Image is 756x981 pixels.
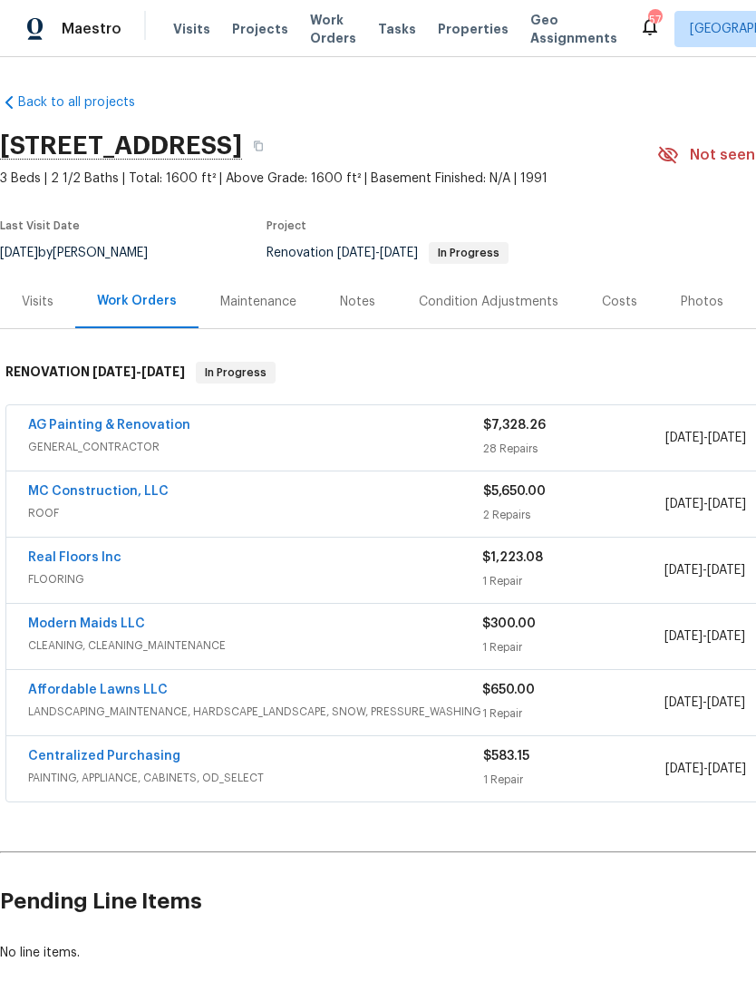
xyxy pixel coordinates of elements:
[665,429,746,447] span: -
[482,684,535,696] span: $650.00
[648,11,661,29] div: 57
[482,551,543,564] span: $1,223.08
[438,20,509,38] span: Properties
[5,362,185,384] h6: RENOVATION
[28,769,483,787] span: PAINTING, APPLIANCE, CABINETS, OD_SELECT
[28,438,483,456] span: GENERAL_CONTRACTOR
[482,572,664,590] div: 1 Repair
[664,561,745,579] span: -
[28,636,482,655] span: CLEANING, CLEANING_MAINTENANCE
[664,630,703,643] span: [DATE]
[707,696,745,709] span: [DATE]
[28,750,180,762] a: Centralized Purchasing
[173,20,210,38] span: Visits
[28,485,169,498] a: MC Construction, LLC
[664,564,703,577] span: [DATE]
[708,498,746,510] span: [DATE]
[28,684,168,696] a: Affordable Lawns LLC
[232,20,288,38] span: Projects
[380,247,418,259] span: [DATE]
[28,617,145,630] a: Modern Maids LLC
[431,248,507,258] span: In Progress
[378,23,416,35] span: Tasks
[267,247,509,259] span: Renovation
[220,293,296,311] div: Maintenance
[708,432,746,444] span: [DATE]
[664,694,745,712] span: -
[665,760,746,778] span: -
[665,432,703,444] span: [DATE]
[708,762,746,775] span: [DATE]
[665,495,746,513] span: -
[482,617,536,630] span: $300.00
[28,551,121,564] a: Real Floors Inc
[665,498,703,510] span: [DATE]
[92,365,185,378] span: -
[337,247,375,259] span: [DATE]
[707,630,745,643] span: [DATE]
[28,504,483,522] span: ROOF
[482,704,664,723] div: 1 Repair
[483,485,546,498] span: $5,650.00
[483,750,529,762] span: $583.15
[28,703,482,721] span: LANDSCAPING_MAINTENANCE, HARDSCAPE_LANDSCAPE, SNOW, PRESSURE_WASHING
[664,627,745,646] span: -
[28,570,482,588] span: FLOORING
[602,293,637,311] div: Costs
[530,11,617,47] span: Geo Assignments
[419,293,558,311] div: Condition Adjustments
[267,220,306,231] span: Project
[340,293,375,311] div: Notes
[665,762,703,775] span: [DATE]
[337,247,418,259] span: -
[483,506,665,524] div: 2 Repairs
[483,419,546,432] span: $7,328.26
[482,638,664,656] div: 1 Repair
[28,419,190,432] a: AG Painting & Renovation
[681,293,723,311] div: Photos
[22,293,53,311] div: Visits
[664,696,703,709] span: [DATE]
[483,771,665,789] div: 1 Repair
[310,11,356,47] span: Work Orders
[707,564,745,577] span: [DATE]
[242,130,275,162] button: Copy Address
[92,365,136,378] span: [DATE]
[483,440,665,458] div: 28 Repairs
[97,292,177,310] div: Work Orders
[62,20,121,38] span: Maestro
[141,365,185,378] span: [DATE]
[198,364,274,382] span: In Progress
